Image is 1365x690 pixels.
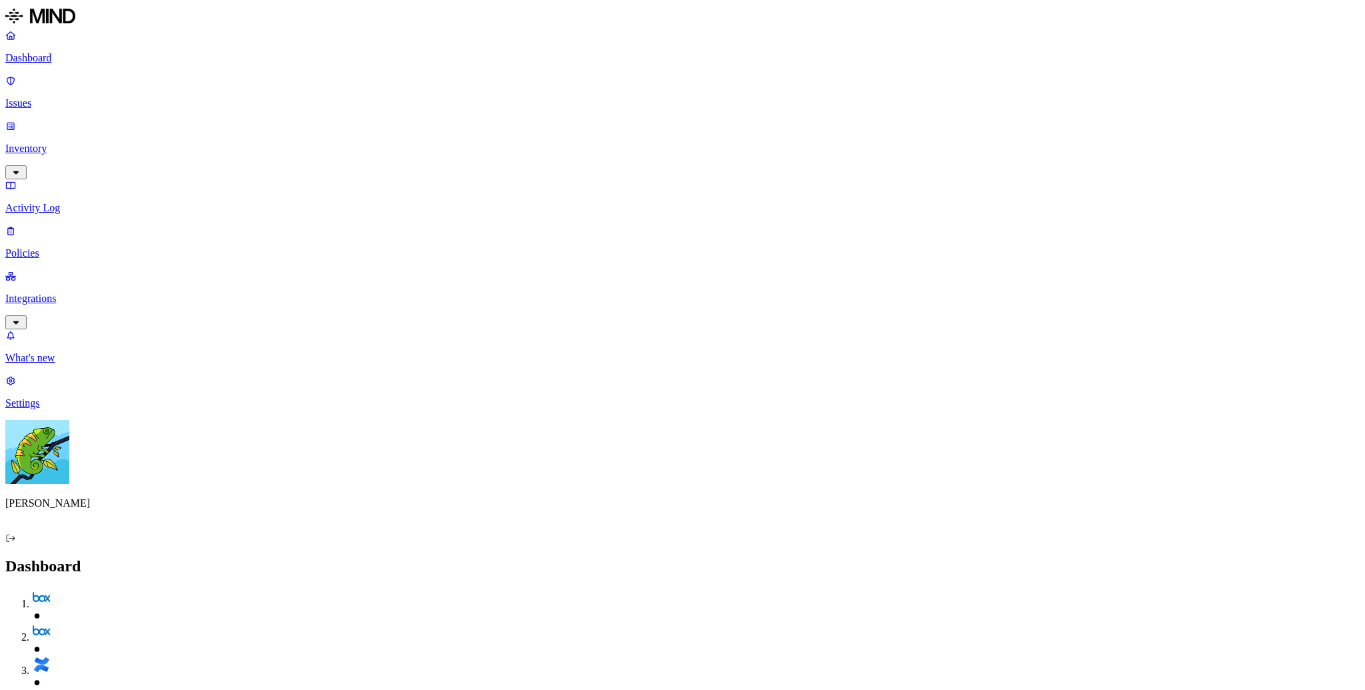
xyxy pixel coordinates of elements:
[5,97,1360,109] p: Issues
[5,120,1360,177] a: Inventory
[32,655,51,674] img: confluence.svg
[5,293,1360,305] p: Integrations
[5,29,1360,64] a: Dashboard
[5,5,75,27] img: MIND
[5,557,1360,575] h2: Dashboard
[32,622,51,641] img: box.svg
[5,329,1360,364] a: What's new
[5,270,1360,327] a: Integrations
[5,397,1360,409] p: Settings
[32,589,51,607] img: box.svg
[5,375,1360,409] a: Settings
[5,75,1360,109] a: Issues
[5,352,1360,364] p: What's new
[5,225,1360,259] a: Policies
[5,247,1360,259] p: Policies
[5,179,1360,214] a: Activity Log
[5,143,1360,155] p: Inventory
[5,202,1360,214] p: Activity Log
[5,52,1360,64] p: Dashboard
[5,420,69,484] img: Yuval Meshorer
[5,5,1360,29] a: MIND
